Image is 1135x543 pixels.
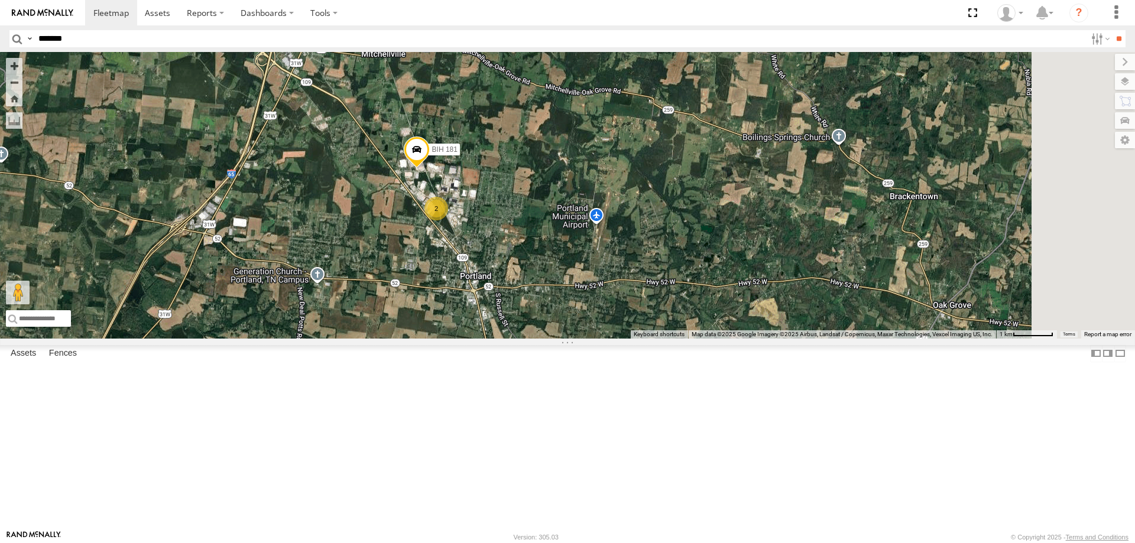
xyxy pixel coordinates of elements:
[1114,345,1126,362] label: Hide Summary Table
[424,197,448,220] div: 2
[1011,534,1128,541] div: © Copyright 2025 -
[432,145,458,154] span: BIH 181
[1069,4,1088,22] i: ?
[6,74,22,90] button: Zoom out
[692,331,993,337] span: Map data ©2025 Google Imagery ©2025 Airbus, Landsat / Copernicus, Maxar Technologies, Vexcel Imag...
[1066,534,1128,541] a: Terms and Conditions
[1063,332,1075,337] a: Terms
[1087,30,1112,47] label: Search Filter Options
[1115,132,1135,148] label: Map Settings
[25,30,34,47] label: Search Query
[996,330,1057,339] button: Map Scale: 1 km per 65 pixels
[5,345,42,362] label: Assets
[514,534,559,541] div: Version: 305.03
[6,58,22,74] button: Zoom in
[7,531,61,543] a: Visit our Website
[1084,331,1131,337] a: Report a map error
[1000,331,1013,337] span: 1 km
[993,4,1027,22] div: Nele .
[634,330,685,339] button: Keyboard shortcuts
[6,90,22,106] button: Zoom Home
[1090,345,1102,362] label: Dock Summary Table to the Left
[12,9,73,17] img: rand-logo.svg
[43,345,83,362] label: Fences
[6,281,30,304] button: Drag Pegman onto the map to open Street View
[6,112,22,129] label: Measure
[1102,345,1114,362] label: Dock Summary Table to the Right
